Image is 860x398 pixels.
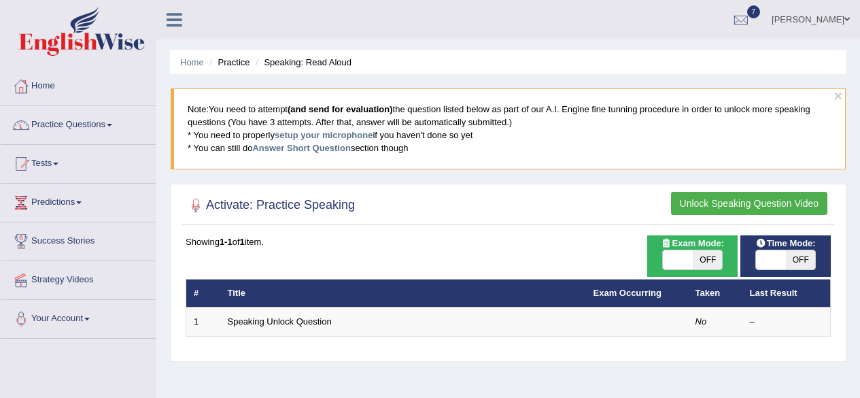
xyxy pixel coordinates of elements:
[171,88,846,169] blockquote: You need to attempt the question listed below as part of our A.I. Engine fine tunning procedure i...
[1,261,156,295] a: Strategy Videos
[1,222,156,256] a: Success Stories
[186,235,831,248] div: Showing of item.
[240,237,245,247] b: 1
[275,130,373,140] a: setup your microphone
[288,104,393,114] b: (and send for evaluation)
[647,235,738,277] div: Show exams occurring in exams
[1,145,156,179] a: Tests
[188,104,209,114] span: Note:
[695,316,707,327] em: No
[206,56,250,69] li: Practice
[751,236,821,250] span: Time Mode:
[1,67,156,101] a: Home
[742,279,831,308] th: Last Result
[220,279,586,308] th: Title
[252,143,350,153] a: Answer Short Question
[834,88,842,103] button: ×
[750,316,823,329] div: –
[228,316,332,327] a: Speaking Unlock Question
[594,288,661,298] a: Exam Occurring
[671,192,827,215] button: Unlock Speaking Question Video
[1,300,156,334] a: Your Account
[186,195,355,216] h2: Activate: Practice Speaking
[1,184,156,218] a: Predictions
[688,279,742,308] th: Taken
[252,56,351,69] li: Speaking: Read Aloud
[786,250,816,269] span: OFF
[693,250,723,269] span: OFF
[656,236,729,250] span: Exam Mode:
[1,106,156,140] a: Practice Questions
[186,279,220,308] th: #
[220,237,233,247] b: 1-1
[186,308,220,336] td: 1
[747,5,761,18] span: 7
[180,57,204,67] a: Home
